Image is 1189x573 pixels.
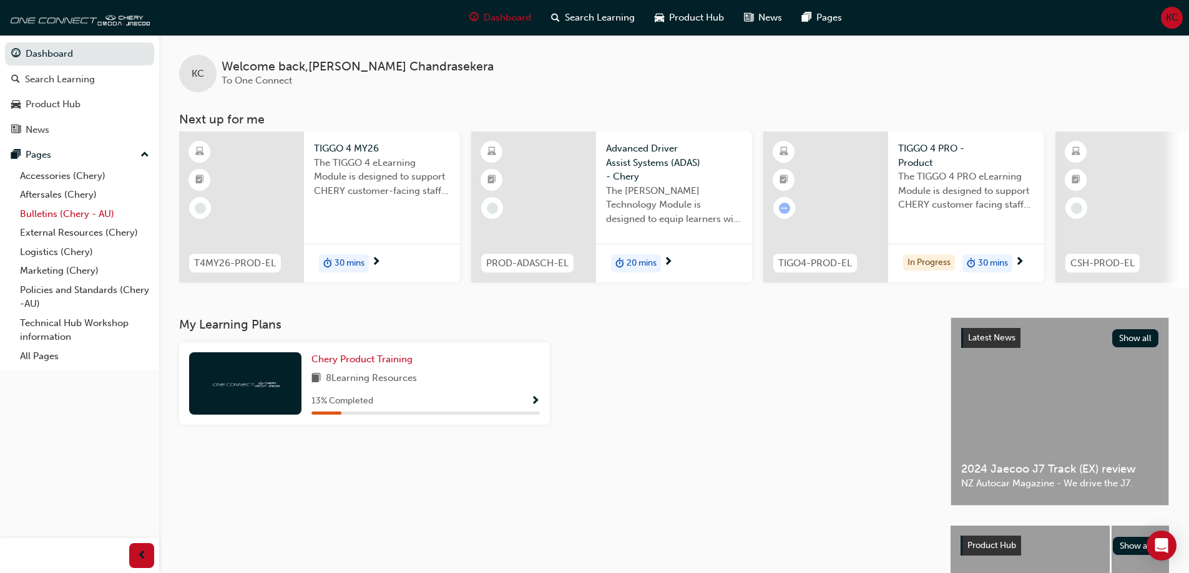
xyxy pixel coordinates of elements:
span: Pages [816,11,842,25]
div: Pages [26,148,51,162]
a: Logistics (Chery) [15,243,154,262]
span: learningRecordVerb_NONE-icon [195,203,206,214]
span: 13 % Completed [311,394,373,408]
span: 30 mins [978,256,1008,271]
span: The TIGGO 4 PRO eLearning Module is designed to support CHERY customer facing staff with the prod... [898,170,1034,212]
span: learningResourceType_ELEARNING-icon [780,144,788,160]
span: prev-icon [137,548,147,564]
span: search-icon [11,74,20,85]
span: TIGGO 4 PRO - Product [898,142,1034,170]
span: 30 mins [335,256,365,271]
span: booktick-icon [1072,172,1080,188]
span: car-icon [11,99,21,110]
span: up-icon [140,147,149,163]
a: Latest NewsShow all2024 Jaecoo J7 Track (EX) reviewNZ Autocar Magazine - We drive the J7. [951,317,1169,506]
a: Product HubShow all [961,536,1159,556]
span: learningResourceType_ELEARNING-icon [195,144,204,160]
div: Search Learning [25,72,95,87]
span: CSH-PROD-EL [1070,256,1135,271]
span: booktick-icon [780,172,788,188]
span: learningResourceType_ELEARNING-icon [487,144,496,160]
span: duration-icon [323,256,332,272]
a: news-iconNews [734,5,792,31]
span: booktick-icon [487,172,496,188]
span: 2024 Jaecoo J7 Track (EX) review [961,462,1158,476]
div: Open Intercom Messenger [1147,531,1177,561]
h3: My Learning Plans [179,317,931,332]
span: 8 Learning Resources [326,371,417,387]
span: car-icon [655,10,664,26]
span: KC [192,67,204,81]
span: learningResourceType_ELEARNING-icon [1072,144,1080,160]
span: pages-icon [802,10,811,26]
span: duration-icon [967,256,976,272]
span: search-icon [551,10,560,26]
img: oneconnect [6,5,150,30]
a: Bulletins (Chery - AU) [15,205,154,224]
span: Advanced Driver Assist Systems (ADAS) - Chery [606,142,742,184]
span: duration-icon [615,256,624,272]
a: Marketing (Chery) [15,261,154,281]
a: All Pages [15,347,154,366]
span: Chery Product Training [311,354,413,365]
button: KC [1161,7,1183,29]
span: NZ Autocar Magazine - We drive the J7. [961,476,1158,491]
a: T4MY26-PROD-ELTIGGO 4 MY26The TIGGO 4 eLearning Module is designed to support CHERY customer-faci... [179,132,460,282]
a: News [5,118,154,142]
span: next-icon [1015,257,1024,268]
span: learningRecordVerb_NONE-icon [487,203,498,214]
span: news-icon [11,125,21,136]
a: External Resources (Chery) [15,223,154,243]
span: Welcome back , [PERSON_NAME] Chandrasekera [222,60,494,74]
a: Search Learning [5,68,154,91]
span: News [758,11,782,25]
span: The [PERSON_NAME] Technology Module is designed to equip learners with essential knowledge about ... [606,184,742,226]
span: T4MY26-PROD-EL [194,256,276,271]
a: Product Hub [5,93,154,116]
a: Policies and Standards (Chery -AU) [15,281,154,314]
span: 20 mins [627,256,657,271]
span: KC [1166,11,1178,25]
div: Product Hub [26,97,81,112]
span: To One Connect [222,75,292,86]
button: DashboardSearch LearningProduct HubNews [5,40,154,143]
span: next-icon [371,257,381,268]
span: learningRecordVerb_ATTEMPT-icon [779,203,790,214]
span: Latest News [968,332,1015,343]
a: car-iconProduct Hub [645,5,734,31]
button: Show all [1113,537,1160,555]
button: Pages [5,143,154,166]
span: Dashboard [484,11,531,25]
span: next-icon [663,257,673,268]
a: TIGO4-PROD-ELTIGGO 4 PRO - ProductThe TIGGO 4 PRO eLearning Module is designed to support CHERY c... [763,132,1044,282]
span: Show Progress [531,396,540,407]
img: oneconnect [211,377,280,389]
span: Product Hub [967,540,1016,551]
span: news-icon [744,10,753,26]
a: Accessories (Chery) [15,166,154,186]
a: search-iconSearch Learning [541,5,645,31]
a: Dashboard [5,42,154,65]
a: Technical Hub Workshop information [15,314,154,347]
h3: Next up for me [159,112,1189,127]
a: Chery Product Training [311,352,418,367]
a: pages-iconPages [792,5,852,31]
a: Latest NewsShow all [961,328,1158,348]
span: TIGO4-PROD-EL [778,256,852,271]
span: Search Learning [565,11,635,25]
button: Show all [1112,329,1159,347]
span: TIGGO 4 MY26 [314,142,450,156]
span: Product Hub [669,11,724,25]
a: guage-iconDashboard [459,5,541,31]
a: Aftersales (Chery) [15,185,154,205]
span: The TIGGO 4 eLearning Module is designed to support CHERY customer-facing staff with the product ... [314,156,450,198]
span: booktick-icon [195,172,204,188]
span: guage-icon [469,10,479,26]
a: PROD-ADASCH-ELAdvanced Driver Assist Systems (ADAS) - CheryThe [PERSON_NAME] Technology Module is... [471,132,752,282]
span: book-icon [311,371,321,387]
span: PROD-ADASCH-EL [486,256,569,271]
div: In Progress [903,254,955,271]
span: learningRecordVerb_NONE-icon [1071,203,1082,214]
